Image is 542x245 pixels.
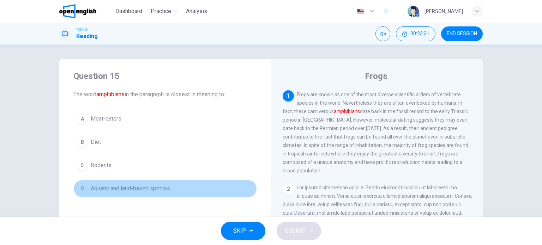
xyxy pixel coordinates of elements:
button: CRodents [73,157,257,174]
span: Diet [91,138,101,146]
span: Rodents [91,161,112,170]
div: [PERSON_NAME] [424,7,463,16]
img: OpenEnglish logo [59,4,96,18]
span: END SESSION [447,31,477,37]
h4: Question 15 [73,71,257,82]
span: Meat-eaters [91,115,121,123]
h4: Frogs [365,71,387,82]
span: SKIP [233,226,246,236]
div: B [77,136,88,148]
button: DAquatic and land-based species [73,180,257,197]
div: 1 [283,90,294,102]
span: Dashboard [115,7,142,16]
span: Analysis [186,7,207,16]
span: 00:23:31 [410,31,429,37]
button: 00:23:31 [396,26,435,41]
a: OpenEnglish logo [59,4,113,18]
button: AMeat-eaters [73,110,257,128]
font: amphibians [96,91,125,98]
button: SKIP [221,222,265,240]
button: END SESSION [441,26,483,41]
button: Practice [148,5,180,18]
div: Hide [396,26,435,41]
div: A [77,113,88,124]
button: Dashboard [113,5,145,18]
font: amphibians [334,109,360,114]
span: The word in the paragraph is closest in meaning to: [73,90,257,99]
div: 2 [283,183,294,195]
button: Analysis [183,5,210,18]
div: D [77,183,88,194]
img: en [356,9,365,14]
div: Mute [375,26,390,41]
span: Frogs are known as one of the most diverse scientific orders of vertebrate species in the world. ... [283,92,468,173]
div: C [77,160,88,171]
span: Practice [151,7,171,16]
img: Profile picture [408,6,419,17]
button: BDiet [73,133,257,151]
h1: Reading [76,32,98,41]
span: Aquatic and land-based species [91,184,170,193]
span: TOEFL® [76,27,88,32]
